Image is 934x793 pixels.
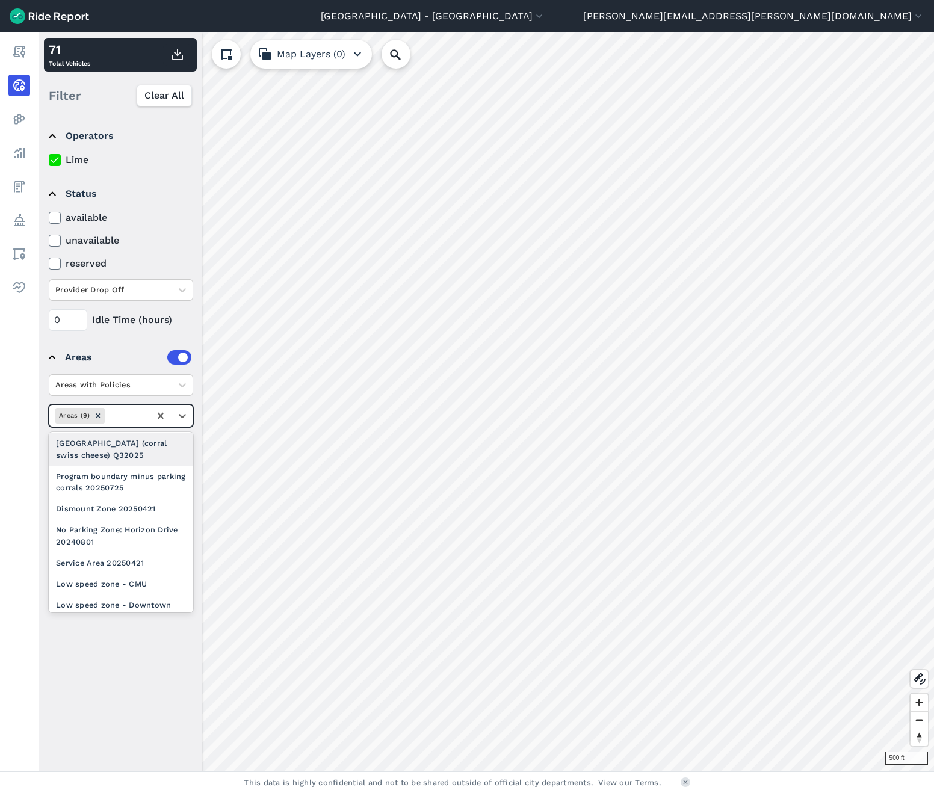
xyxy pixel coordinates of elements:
button: [PERSON_NAME][EMAIL_ADDRESS][PERSON_NAME][DOMAIN_NAME] [583,9,924,23]
label: Lime [49,153,193,167]
div: 71 [49,40,90,58]
a: View our Terms. [598,777,661,788]
button: Zoom in [911,694,928,711]
a: Report [8,41,30,63]
div: 500 ft [885,752,928,765]
div: Service Area 20250421 [49,552,193,573]
button: [GEOGRAPHIC_DATA] - [GEOGRAPHIC_DATA] [321,9,545,23]
summary: Status [49,177,191,211]
div: Low speed zone - CMU [49,573,193,594]
a: Heatmaps [8,108,30,130]
label: available [49,211,193,225]
input: Search Location or Vehicles [382,40,430,69]
div: Remove Areas (9) [91,408,105,423]
div: Total Vehicles [49,40,90,69]
button: Zoom out [911,711,928,729]
button: Clear All [137,85,192,106]
button: Reset bearing to north [911,729,928,746]
div: Dismount Zone 20250421 [49,498,193,519]
div: Areas (9) [55,408,91,423]
span: Clear All [144,88,184,103]
a: Realtime [8,75,30,96]
button: Map Layers (0) [250,40,372,69]
label: unavailable [49,233,193,248]
div: Filter [44,77,197,114]
div: Areas [65,350,191,365]
a: Areas [8,243,30,265]
div: Low speed zone - Downtown [49,594,193,616]
a: Analyze [8,142,30,164]
a: Health [8,277,30,298]
div: No Parking Zone: Horizon Drive 20240801 [49,519,193,552]
div: Idle Time (hours) [49,309,193,331]
canvas: Map [39,32,934,771]
a: Fees [8,176,30,197]
summary: Operators [49,119,191,153]
img: Ride Report [10,8,89,24]
a: Policy [8,209,30,231]
div: [GEOGRAPHIC_DATA] (corral swiss cheese) Q32025 [49,433,193,465]
label: reserved [49,256,193,271]
summary: Areas [49,341,191,374]
div: Program boundary minus parking corrals 20250725 [49,466,193,498]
